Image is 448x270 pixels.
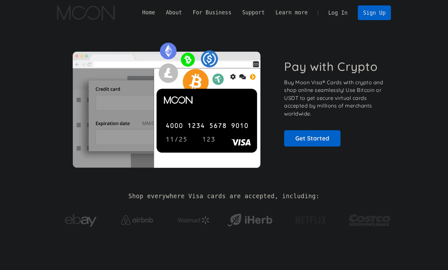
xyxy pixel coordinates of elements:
[275,9,308,17] div: Learn more
[187,9,237,17] div: For Business
[170,210,217,227] a: Walmart
[57,5,115,20] a: home
[283,206,340,231] a: Netflix
[284,59,378,74] h1: Pay with Crypto
[57,5,115,20] img: Moon Logo
[323,6,353,20] a: Log In
[226,212,274,229] img: iHerb
[57,204,105,234] a: ebay
[129,193,319,200] h2: Shop everywhere Visa cards are accepted, including:
[349,202,391,235] a: Costco
[237,9,270,17] div: Support
[242,9,265,17] div: Support
[226,206,274,232] a: iHerb
[178,216,209,224] img: Walmart
[113,209,161,228] a: Airbnb
[349,208,391,232] img: Costco
[270,9,313,17] div: Learn more
[166,9,182,17] div: About
[65,210,97,230] img: ebay
[193,9,231,17] div: For Business
[160,9,187,17] div: About
[121,215,153,225] img: Airbnb
[284,79,384,118] p: Buy Moon Visa® Cards with crypto and shop online seamlessly! Use Bitcoin or USDT to get secure vi...
[358,5,391,20] a: Sign Up
[284,130,341,146] a: Get Started
[57,38,275,168] img: Moon Cards let you spend your crypto anywhere Visa is accepted.
[137,9,160,17] a: Home
[295,212,327,228] img: Netflix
